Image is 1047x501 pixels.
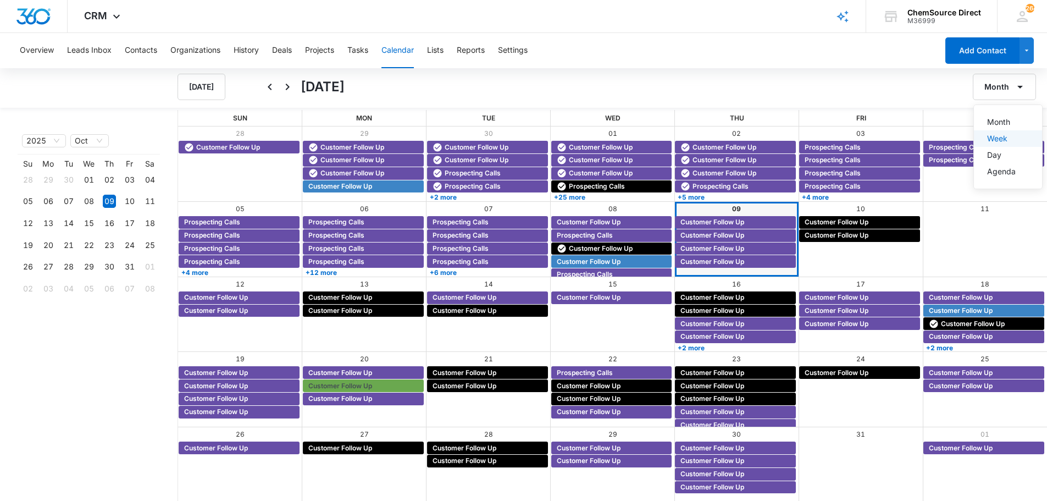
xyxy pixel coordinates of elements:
[974,130,1042,147] button: Week
[18,169,38,191] td: 2025-09-28
[58,191,79,213] td: 2025-10-07
[805,168,861,178] span: Prospecting Calls
[103,173,116,186] div: 02
[62,282,75,295] div: 04
[929,306,993,316] span: Customer Follow Up
[82,260,96,273] div: 29
[802,293,917,302] div: Customer Follow Up
[802,142,917,152] div: Prospecting Calls
[678,306,793,316] div: Customer Follow Up
[360,430,369,438] a: 27
[119,159,140,169] th: Fr
[693,168,756,178] span: Customer Follow Up
[929,155,985,165] span: Prospecting Calls
[42,195,55,208] div: 06
[99,159,119,169] th: Th
[140,256,160,278] td: 2025-11-01
[980,430,989,438] a: 01
[482,114,495,122] span: Tue
[805,319,868,329] span: Customer Follow Up
[430,244,545,254] div: Prospecting Calls
[427,268,548,277] a: +6 more
[82,195,96,208] div: 08
[140,169,160,191] td: 2025-10-04
[42,173,55,186] div: 29
[103,239,116,252] div: 23
[184,244,240,254] span: Prospecting Calls
[430,306,545,316] div: Customer Follow Up
[140,159,160,169] th: Sa
[301,77,345,97] h1: [DATE]
[170,33,220,68] button: Organizations
[926,306,1042,316] div: Customer Follow Up
[987,135,1016,142] div: Week
[181,217,297,227] div: Prospecting Calls
[184,306,248,316] span: Customer Follow Up
[805,217,868,227] span: Customer Follow Up
[732,280,741,288] a: 16
[802,155,917,165] div: Prospecting Calls
[62,217,75,230] div: 14
[678,332,793,342] div: Customer Follow Up
[181,142,297,152] div: Customer Follow Up
[1026,4,1034,13] span: 2647
[675,193,796,201] a: +5 more
[236,430,245,438] a: 26
[143,195,157,208] div: 11
[856,280,865,288] a: 17
[79,256,99,278] td: 2025-10-29
[84,10,107,21] span: CRM
[430,155,545,165] div: Customer Follow Up
[62,260,75,273] div: 28
[58,169,79,191] td: 2025-09-30
[987,168,1016,175] div: Agenda
[320,142,384,152] span: Customer Follow Up
[484,430,493,438] a: 28
[79,278,99,300] td: 2025-11-05
[802,181,917,191] div: Prospecting Calls
[907,17,981,25] div: account id
[82,239,96,252] div: 22
[678,142,793,152] div: Customer Follow Up
[802,306,917,316] div: Customer Follow Up
[233,114,247,122] span: Sun
[680,244,744,254] span: Customer Follow Up
[675,344,796,352] a: +2 more
[926,319,1042,329] div: Customer Follow Up
[732,205,741,213] a: 09
[484,280,493,288] a: 14
[79,169,99,191] td: 2025-10-01
[236,205,245,213] a: 05
[554,257,669,267] div: Customer Follow Up
[805,155,861,165] span: Prospecting Calls
[974,163,1042,180] button: Agenda
[693,142,756,152] span: Customer Follow Up
[26,135,62,147] span: 2025
[433,244,489,254] span: Prospecting Calls
[306,257,421,267] div: Prospecting Calls
[678,155,793,165] div: Customer Follow Up
[21,239,35,252] div: 19
[678,217,793,227] div: Customer Follow Up
[433,293,496,302] span: Customer Follow Up
[987,118,1016,126] div: Month
[62,195,75,208] div: 07
[427,33,444,68] button: Lists
[305,33,334,68] button: Projects
[605,114,621,122] span: Wed
[99,256,119,278] td: 2025-10-30
[433,257,489,267] span: Prospecting Calls
[802,217,917,227] div: Customer Follow Up
[360,355,369,363] a: 20
[430,293,545,302] div: Customer Follow Up
[21,217,35,230] div: 12
[554,168,669,178] div: Customer Follow Up
[79,191,99,213] td: 2025-10-08
[18,191,38,213] td: 2025-10-05
[557,293,621,302] span: Customer Follow Up
[680,230,744,240] span: Customer Follow Up
[805,306,868,316] span: Customer Follow Up
[119,212,140,234] td: 2025-10-17
[103,217,116,230] div: 16
[856,430,865,438] a: 31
